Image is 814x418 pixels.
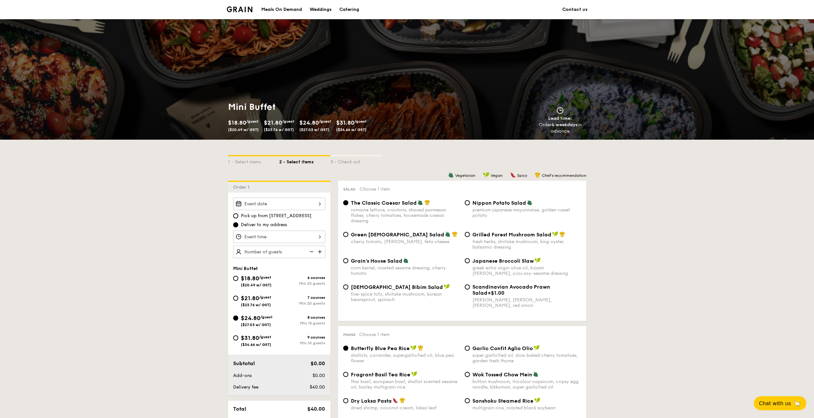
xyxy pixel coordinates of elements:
[359,332,390,337] span: Choose 1 item
[424,200,430,205] img: icon-chef-hat.a58ddaea.svg
[233,373,252,378] span: Add-ons
[759,400,791,406] span: Chat with us
[410,345,417,351] img: icon-vegan.f8ff3823.svg
[241,342,271,347] span: ($34.66 w/ GST)
[343,200,348,205] input: The Classic Caesar Saladromaine lettuce, croutons, shaved parmesan flakes, cherry tomatoes, house...
[279,335,325,340] div: 9 courses
[351,353,460,364] div: shallots, coriander, supergarlicfied oil, blue pea flower
[241,283,272,287] span: ($20.49 w/ GST)
[535,172,541,178] img: icon-chef-hat.a58ddaea.svg
[448,172,454,178] img: icon-vegetarian.fe4039eb.svg
[330,156,382,165] div: 3 - Check out
[351,398,392,404] span: Dry Laksa Pasta
[343,232,348,237] input: Green [DEMOGRAPHIC_DATA] Saladcherry tomato, [PERSON_NAME], feta cheese
[343,332,355,337] span: Mains
[233,198,325,210] input: Event date
[351,232,444,238] span: Green [DEMOGRAPHIC_DATA] Salad
[559,231,565,237] img: icon-chef-hat.a58ddaea.svg
[279,341,325,345] div: Min 10 guests
[241,323,271,327] span: ($27.03 w/ GST)
[260,315,273,319] span: /guest
[472,258,534,264] span: Japanese Broccoli Slaw
[233,213,238,218] input: Pick up from [STREET_ADDRESS]
[299,119,319,126] span: $24.80
[241,303,271,307] span: ($23.76 w/ GST)
[233,246,325,258] input: Number of guests
[343,258,348,263] input: Grain's House Saladcorn kernel, roasted sesame dressing, cherry tomato
[336,119,354,126] span: $31.80
[472,353,581,364] div: super garlicfied oil, slow baked cherry tomatoes, garden fresh thyme
[351,258,402,264] span: Grain's House Salad
[452,231,458,237] img: icon-chef-hat.a58ddaea.svg
[233,266,258,271] span: Mini Buffet
[343,346,348,351] input: Butterfly Blue Pea Riceshallots, coriander, supergarlicfied oil, blue pea flower
[517,173,527,178] span: Spicy
[465,284,470,290] input: Scandinavian Avocado Prawn Salad+$1.00[PERSON_NAME], [PERSON_NAME], [PERSON_NAME], red onion
[233,384,258,390] span: Delivery fee
[472,239,581,250] div: fresh herbs, shiitake mushroom, king oyster, balsamic dressing
[548,116,572,121] span: Lead time:
[392,398,398,403] img: icon-spicy.37a8142b.svg
[472,232,551,238] span: Grilled Forest Mushroom Salad
[533,371,539,377] img: icon-vegetarian.fe4039eb.svg
[533,345,540,351] img: icon-vegan.f8ff3823.svg
[279,156,330,165] div: 2 - Select items
[299,127,329,132] span: ($27.03 w/ GST)
[754,396,806,410] button: Chat with us🦙
[241,295,259,302] span: $21.80
[351,291,460,302] div: five-spice tofu, shiitake mushroom, korean beansprout, spinach
[336,127,367,132] span: ($34.66 w/ GST)
[542,173,586,178] span: Chef's recommendation
[343,284,348,290] input: [DEMOGRAPHIC_DATA] Bibim Saladfive-spice tofu, shiitake mushroom, korean beansprout, spinach
[472,297,581,308] div: [PERSON_NAME], [PERSON_NAME], [PERSON_NAME], red onion
[343,398,348,403] input: Dry Laksa Pastadried shrimp, coconut cream, laksa leaf
[399,398,405,403] img: icon-chef-hat.a58ddaea.svg
[343,372,348,377] input: Fragrant Basil Tea Ricethai basil, european basil, shallot scented sesame oil, barley multigrain ...
[354,119,367,124] span: /guest
[472,345,533,351] span: Garlic Confit Aglio Olio
[794,400,801,407] span: 🦙
[465,200,470,205] input: Nippon Potato Saladpremium japanese mayonnaise, golden russet potato
[227,6,253,12] img: Grain
[233,231,325,243] input: Event time
[279,315,325,320] div: 8 courses
[233,335,238,340] input: $31.80/guest($34.66 w/ GST)9 coursesMin 10 guests
[233,316,238,321] input: $24.80/guest($27.03 w/ GST)8 coursesMin 15 guests
[465,346,470,351] input: Garlic Confit Aglio Oliosuper garlicfied oil, slow baked cherry tomatoes, garden fresh thyme
[241,315,260,322] span: $24.80
[233,222,238,227] input: Deliver to my address
[233,296,238,301] input: $21.80/guest($23.76 w/ GST)7 coursesMin 20 guests
[264,119,282,126] span: $21.80
[534,258,541,263] img: icon-vegan.f8ff3823.svg
[455,173,475,178] span: Vegetarian
[472,207,581,218] div: premium japanese mayonnaise, golden russet potato
[312,373,325,378] span: $0.00
[555,107,565,114] img: icon-clock.2db775ea.svg
[472,398,533,404] span: Sanshoku Steamed Rice
[241,213,312,219] span: Pick up from [STREET_ADDRESS]
[351,200,417,206] span: The Classic Caesar Salad
[227,6,253,12] a: Logotype
[351,284,443,290] span: [DEMOGRAPHIC_DATA] Bibim Salad
[316,246,325,258] img: icon-add.58712e84.svg
[241,334,259,341] span: $31.80
[465,398,470,403] input: Sanshoku Steamed Ricemultigrain rice, roasted black soybean
[241,275,259,282] span: $18.80
[233,184,252,190] span: Order 1
[351,265,460,276] div: corn kernel, roasted sesame dressing, cherry tomato
[351,372,410,378] span: Fragrant Basil Tea Rice
[487,290,504,296] span: +$1.00
[534,398,541,403] img: icon-vegan.f8ff3823.svg
[351,405,460,411] div: dried shrimp, coconut cream, laksa leaf
[417,200,423,205] img: icon-vegetarian.fe4039eb.svg
[444,284,450,290] img: icon-vegan.f8ff3823.svg
[228,127,259,132] span: ($20.49 w/ GST)
[241,222,287,228] span: Deliver to my address
[472,405,581,411] div: multigrain rice, roasted black soybean
[343,187,356,192] span: Salad
[445,231,451,237] img: icon-vegetarian.fe4039eb.svg
[472,372,532,378] span: Wok Tossed Chow Mein
[472,265,581,276] div: greek extra virgin olive oil, kizami [PERSON_NAME], yuzu soy-sesame dressing
[246,119,258,124] span: /guest
[259,335,271,339] span: /guest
